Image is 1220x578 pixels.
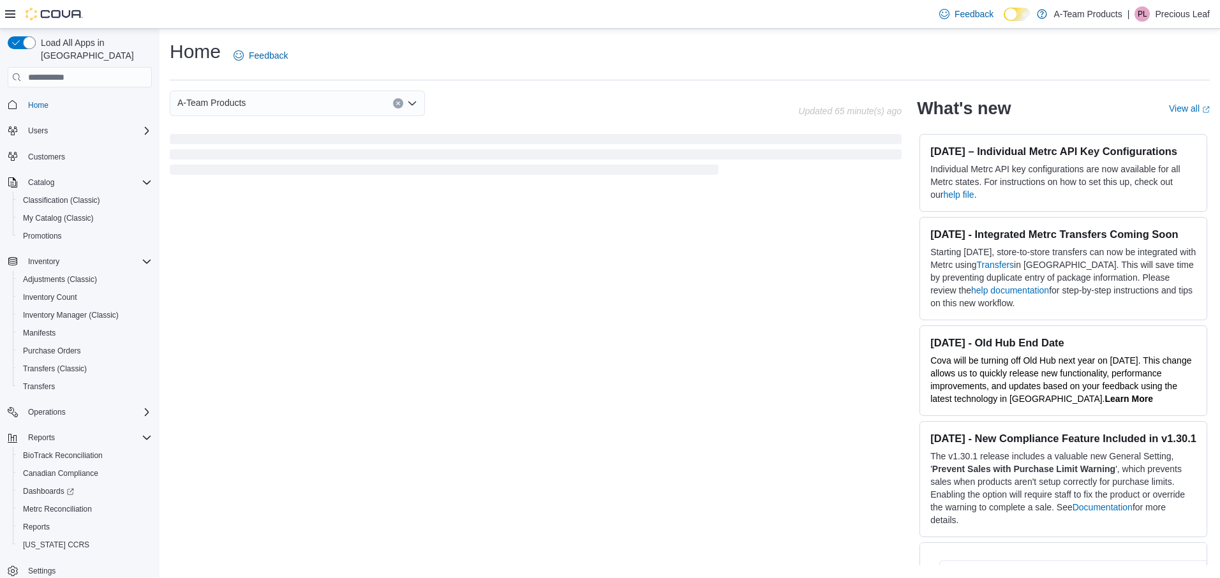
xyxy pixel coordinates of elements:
span: Home [23,96,152,112]
h3: [DATE] - Old Hub End Date [930,336,1196,349]
a: Feedback [228,43,293,68]
span: Adjustments (Classic) [23,274,97,285]
span: Feedback [249,49,288,62]
span: Inventory Count [18,290,152,305]
button: BioTrack Reconciliation [13,447,157,464]
span: Settings [28,566,56,576]
a: help documentation [971,285,1049,295]
button: Transfers (Classic) [13,360,157,378]
a: Manifests [18,325,61,341]
p: Precious Leaf [1155,6,1210,22]
button: Inventory Count [13,288,157,306]
span: Users [28,126,48,136]
span: Inventory Manager (Classic) [23,310,119,320]
span: PL [1138,6,1147,22]
span: Classification (Classic) [18,193,152,208]
span: Canadian Compliance [18,466,152,481]
a: help file [943,189,974,200]
span: Promotions [23,231,62,241]
img: Cova [26,8,83,20]
button: Clear input [393,98,403,108]
span: My Catalog (Classic) [18,211,152,226]
a: View allExternal link [1169,103,1210,114]
span: Inventory [23,254,152,269]
span: Dashboards [23,486,74,496]
span: Feedback [955,8,993,20]
span: Inventory Count [23,292,77,302]
button: Customers [3,147,157,166]
span: Reports [23,430,152,445]
h2: What's new [917,98,1011,119]
span: Transfers (Classic) [18,361,152,376]
span: Transfers [18,379,152,394]
button: Manifests [13,324,157,342]
span: Transfers [23,382,55,392]
button: Transfers [13,378,157,396]
a: Dashboards [18,484,79,499]
span: Reports [23,522,50,532]
a: My Catalog (Classic) [18,211,99,226]
span: Cova will be turning off Old Hub next year on [DATE]. This change allows us to quickly release ne... [930,355,1191,404]
p: A-Team Products [1053,6,1122,22]
a: Home [23,98,54,113]
a: Learn More [1105,394,1153,404]
a: Reports [18,519,55,535]
span: Manifests [18,325,152,341]
span: Catalog [28,177,54,188]
p: Starting [DATE], store-to-store transfers can now be integrated with Metrc using in [GEOGRAPHIC_D... [930,246,1196,309]
strong: Prevent Sales with Purchase Limit Warning [932,464,1115,474]
button: Home [3,95,157,114]
span: Inventory [28,256,59,267]
span: Metrc Reconciliation [23,504,92,514]
button: Canadian Compliance [13,464,157,482]
a: Inventory Manager (Classic) [18,308,124,323]
span: Washington CCRS [18,537,152,552]
span: Promotions [18,228,152,244]
button: Inventory [23,254,64,269]
a: Canadian Compliance [18,466,103,481]
span: My Catalog (Classic) [23,213,94,223]
a: Transfers [18,379,60,394]
span: Purchase Orders [23,346,81,356]
span: Load All Apps in [GEOGRAPHIC_DATA] [36,36,152,62]
a: Classification (Classic) [18,193,105,208]
a: Documentation [1073,502,1133,512]
button: Reports [13,518,157,536]
span: Manifests [23,328,56,338]
a: Feedback [934,1,999,27]
button: Inventory [3,253,157,270]
a: Promotions [18,228,67,244]
span: Reports [18,519,152,535]
button: Catalog [23,175,59,190]
a: Purchase Orders [18,343,86,359]
span: A-Team Products [177,95,246,110]
span: Dashboards [18,484,152,499]
button: Promotions [13,227,157,245]
a: Adjustments (Classic) [18,272,102,287]
span: Customers [28,152,65,162]
span: BioTrack Reconciliation [23,450,103,461]
a: Dashboards [13,482,157,500]
button: Inventory Manager (Classic) [13,306,157,324]
span: Transfers (Classic) [23,364,87,374]
a: Transfers [977,260,1015,270]
button: Adjustments (Classic) [13,270,157,288]
span: Classification (Classic) [23,195,100,205]
svg: External link [1202,106,1210,114]
p: | [1127,6,1130,22]
span: Purchase Orders [18,343,152,359]
a: Inventory Count [18,290,82,305]
span: Canadian Compliance [23,468,98,478]
span: Loading [170,137,902,177]
span: Inventory Manager (Classic) [18,308,152,323]
button: Metrc Reconciliation [13,500,157,518]
h3: [DATE] - New Compliance Feature Included in v1.30.1 [930,432,1196,445]
h3: [DATE] - Integrated Metrc Transfers Coming Soon [930,228,1196,241]
a: [US_STATE] CCRS [18,537,94,552]
p: The v1.30.1 release includes a valuable new General Setting, ' ', which prevents sales when produ... [930,450,1196,526]
span: Home [28,100,48,110]
span: [US_STATE] CCRS [23,540,89,550]
button: Reports [23,430,60,445]
span: Reports [28,433,55,443]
